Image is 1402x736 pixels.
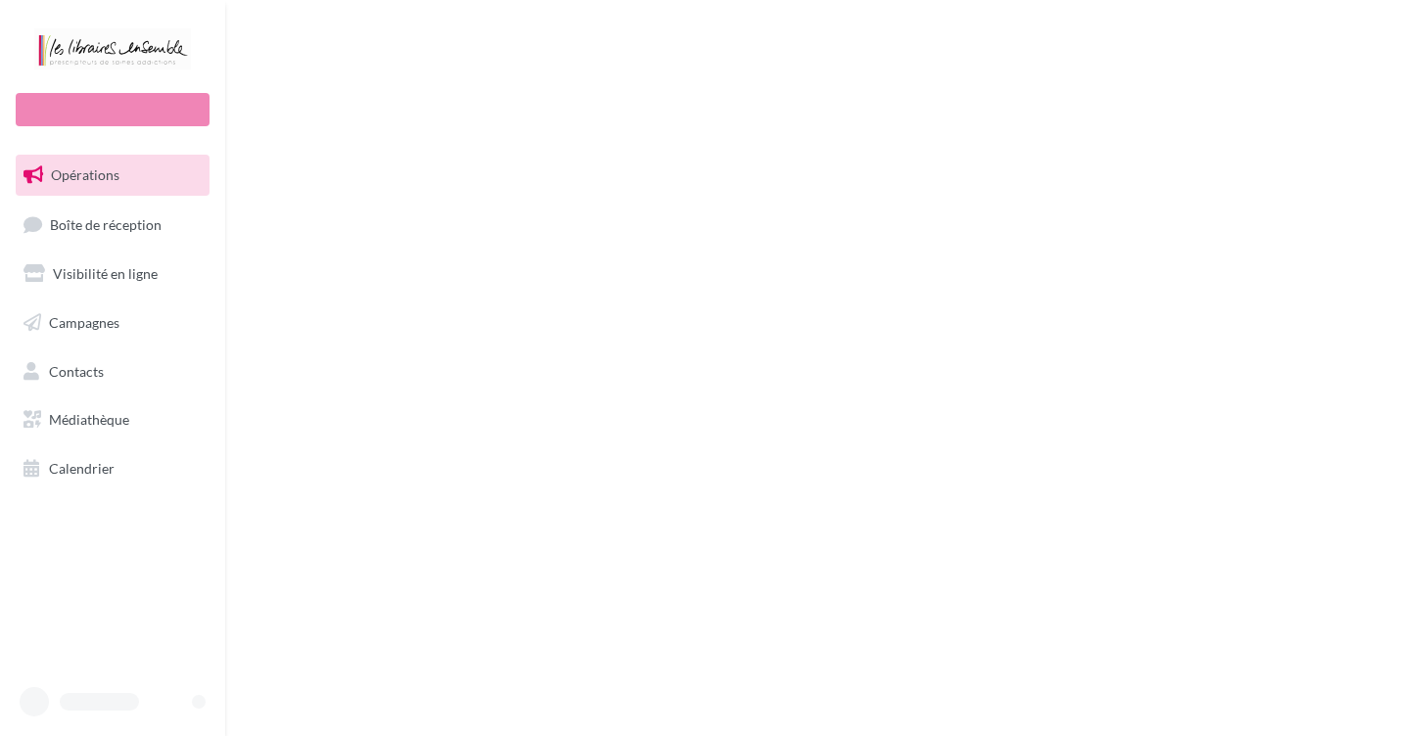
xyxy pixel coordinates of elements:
[49,460,115,477] span: Calendrier
[12,302,213,344] a: Campagnes
[49,362,104,379] span: Contacts
[12,204,213,246] a: Boîte de réception
[49,314,119,331] span: Campagnes
[16,93,210,126] div: Nouvelle campagne
[49,411,129,428] span: Médiathèque
[53,265,158,282] span: Visibilité en ligne
[12,399,213,440] a: Médiathèque
[12,155,213,196] a: Opérations
[12,253,213,295] a: Visibilité en ligne
[51,166,119,183] span: Opérations
[12,351,213,392] a: Contacts
[50,215,162,232] span: Boîte de réception
[12,448,213,489] a: Calendrier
